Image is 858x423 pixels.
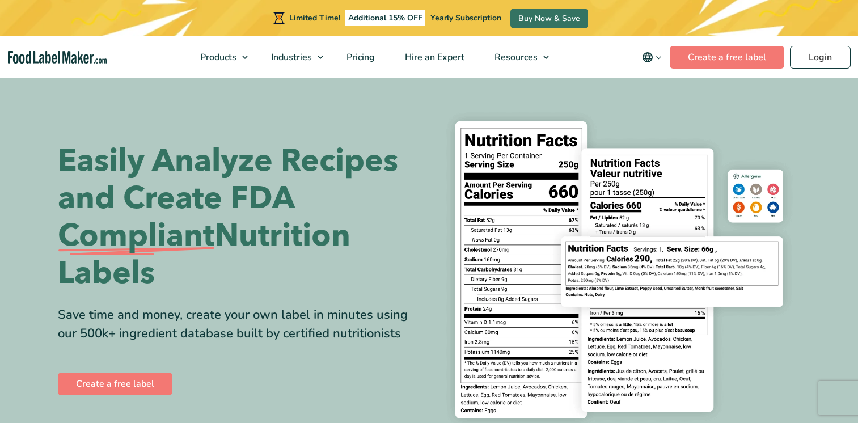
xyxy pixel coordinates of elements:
a: Hire an Expert [390,36,477,78]
a: Create a free label [670,46,784,69]
h1: Easily Analyze Recipes and Create FDA Nutrition Labels [58,142,421,292]
a: Products [185,36,253,78]
a: Industries [256,36,329,78]
a: Create a free label [58,373,172,395]
span: Resources [491,51,539,64]
span: Hire an Expert [401,51,466,64]
a: Pricing [332,36,387,78]
span: Yearly Subscription [430,12,501,23]
a: Buy Now & Save [510,9,588,28]
a: Login [790,46,851,69]
span: Pricing [343,51,376,64]
span: Products [197,51,238,64]
span: Industries [268,51,313,64]
span: Limited Time! [289,12,340,23]
div: Save time and money, create your own label in minutes using our 500k+ ingredient database built b... [58,306,421,343]
a: Resources [480,36,555,78]
span: Compliant [58,217,214,255]
span: Additional 15% OFF [345,10,425,26]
